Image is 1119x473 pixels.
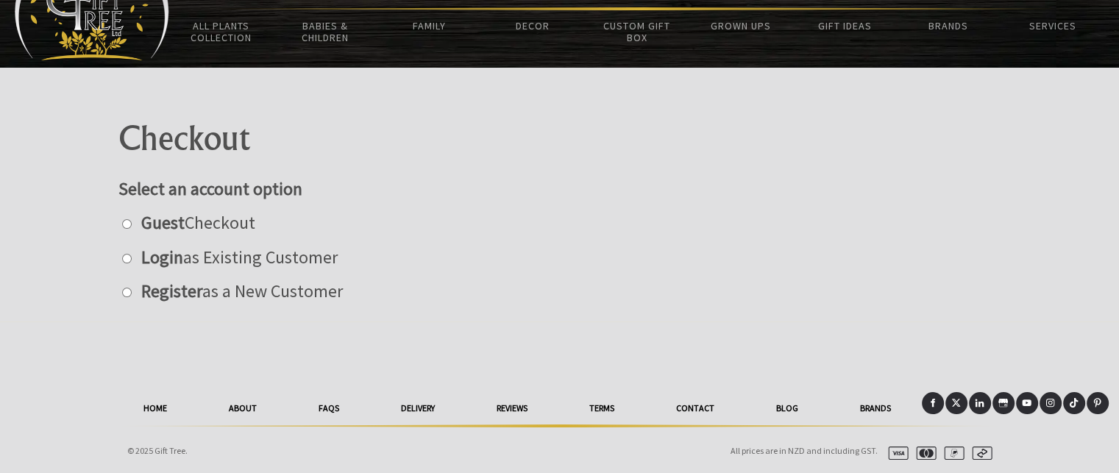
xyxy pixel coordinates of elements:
img: paypal.svg [938,447,965,460]
label: Checkout [134,211,255,234]
a: Brands [897,10,1001,41]
strong: Guest [141,211,185,234]
a: Instagram [1040,392,1062,414]
a: Pinterest [1087,392,1109,414]
a: reviews [466,392,558,424]
label: as Existing Customer [134,246,338,268]
a: FAQs [288,392,370,424]
a: Grown Ups [689,10,792,41]
a: Decor [481,10,585,41]
a: Terms [558,392,645,424]
a: Contact [645,392,745,424]
strong: Login [141,246,183,268]
strong: Register [141,280,202,302]
span: All prices are in NZD and including GST. [731,445,878,456]
a: HOME [113,392,198,424]
a: All Plants Collection [169,10,273,53]
a: About [198,392,288,424]
img: visa.svg [882,447,909,460]
a: Gift Ideas [792,10,896,41]
a: Babies & Children [273,10,377,53]
a: Brands [829,392,922,424]
img: mastercard.svg [910,447,937,460]
strong: Select an account option [118,177,302,200]
a: X (Twitter) [945,392,967,414]
a: Tiktok [1063,392,1085,414]
a: Family [377,10,480,41]
img: afterpay.svg [966,447,992,460]
a: delivery [370,392,466,424]
a: LinkedIn [969,392,991,414]
a: Youtube [1016,392,1038,414]
h1: Checkout [118,121,1001,156]
a: Facebook [922,392,944,414]
a: Blog [745,392,829,424]
a: Services [1001,10,1104,41]
span: © 2025 Gift Tree. [127,445,188,456]
a: Custom Gift Box [585,10,689,53]
label: as a New Customer [134,280,343,302]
